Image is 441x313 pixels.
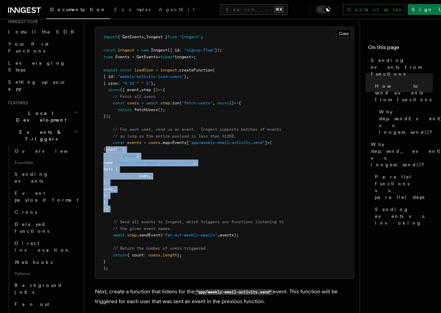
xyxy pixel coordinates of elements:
span: = [144,140,146,145]
span: Overview [15,148,84,154]
span: new [141,48,148,53]
span: { cron [103,81,118,86]
a: Delayed functions [12,218,80,237]
a: Event payload format [12,187,80,206]
span: typeof [160,55,175,59]
span: Essentials [12,157,80,168]
span: } [151,81,153,86]
span: await [113,233,125,237]
span: .run [170,101,179,105]
code: "app/weekly-email-activity.send" [195,289,273,295]
span: : [113,167,115,171]
span: }; [103,193,108,198]
a: Install the SDK [5,26,80,38]
span: (); [158,107,165,112]
span: = [141,101,144,105]
span: Your first Functions [8,41,48,54]
span: , [194,160,196,165]
span: inngest [160,68,177,72]
span: Webhooks [15,259,53,265]
span: "inngest" [179,35,201,39]
span: , [139,87,141,92]
span: = [137,48,139,53]
span: Fan out [15,301,49,307]
span: Events & Triggers [5,129,74,142]
span: Inngest tour [5,19,38,24]
span: Inngest [151,48,167,53]
span: } [184,74,186,79]
span: async [108,87,120,92]
span: }); [103,114,111,119]
span: : [113,74,115,79]
span: import [103,35,118,39]
span: => [118,147,122,152]
span: ( [160,233,163,237]
span: Crons [15,209,37,215]
a: Overview [12,145,80,157]
span: events); [220,233,239,237]
span: "signup-flow" [184,48,215,53]
span: // For each user, send us an event. Inngest supports batches of events [113,127,281,132]
span: Examples [114,7,151,12]
span: = [132,55,134,59]
span: { count [127,253,144,257]
span: step }) [141,87,158,92]
span: Delayed functions [15,222,49,234]
a: Why step.sendEvent() vs. inngest.send()? [376,106,433,138]
span: "fetch-users" [182,101,213,105]
span: Features [5,100,28,106]
span: length [163,253,177,257]
span: ( [179,101,182,105]
a: Sending events from functions [368,54,433,80]
span: // Send all events to Inngest, which triggers any functions listening to [113,220,284,224]
button: Toggle dark mode [316,5,332,14]
span: ); [103,206,108,211]
span: // Fetch all users [113,94,156,99]
span: users [148,140,160,145]
span: ({ event [120,87,139,92]
span: Local Development [5,110,74,123]
a: Documentation [46,2,110,19]
span: // the given event names. [113,226,172,231]
span: "0 12 * * 5" [122,81,151,86]
span: => [234,101,239,105]
span: }; [177,253,182,257]
span: data [103,167,113,171]
span: { [137,153,139,158]
span: [ [186,140,189,145]
span: users [148,253,160,257]
button: Local Development [5,107,80,126]
span: . [160,253,163,257]
span: const [113,140,125,145]
span: // Return the number of users triggered. [113,246,208,251]
span: ({ id [167,48,179,53]
a: Why step.send_event() vs. inngest.send()? [368,138,433,171]
span: { [239,101,241,105]
a: Crons [12,206,80,218]
span: Sending events [15,171,48,184]
span: : [179,48,182,53]
span: async [217,101,229,105]
span: users [127,101,139,105]
span: inngest [118,48,134,53]
button: Events & Triggers [5,126,80,145]
h4: On this page [368,43,433,54]
span: } [103,259,106,264]
span: , [148,173,151,178]
span: Direct invocation [15,241,70,253]
span: ]>( [265,140,272,145]
a: Setting up your app [5,76,80,95]
a: Fan out [12,298,80,310]
kbd: ⌘K [274,6,284,13]
span: step [160,101,170,105]
span: , [186,74,189,79]
span: .createFunction [177,68,213,72]
a: Examples [110,2,155,18]
span: Leveraging Steps [8,60,65,72]
span: ( [213,68,215,72]
span: , [144,35,146,39]
a: Leveraging Steps [5,57,80,76]
span: ; [201,35,203,39]
span: return [122,153,137,158]
span: fetchUsers [134,107,158,112]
